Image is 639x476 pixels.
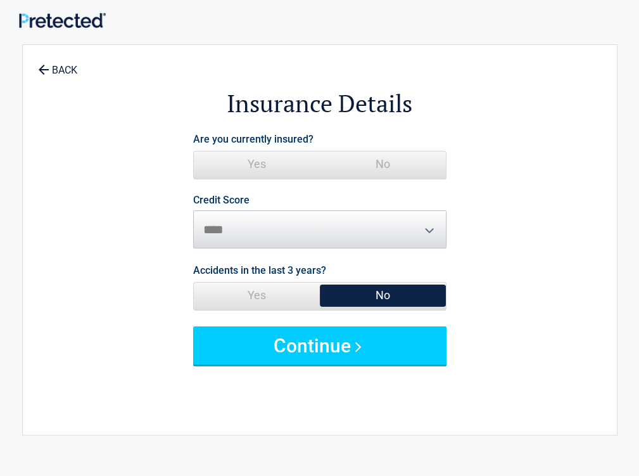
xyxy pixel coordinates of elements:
[193,326,446,364] button: Continue
[193,195,250,205] label: Credit Score
[320,151,446,177] span: No
[320,283,446,308] span: No
[193,131,313,148] label: Are you currently insured?
[19,13,106,29] img: Main Logo
[194,151,320,177] span: Yes
[194,283,320,308] span: Yes
[193,262,326,279] label: Accidents in the last 3 years?
[35,53,80,75] a: BACK
[92,87,547,120] h2: Insurance Details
